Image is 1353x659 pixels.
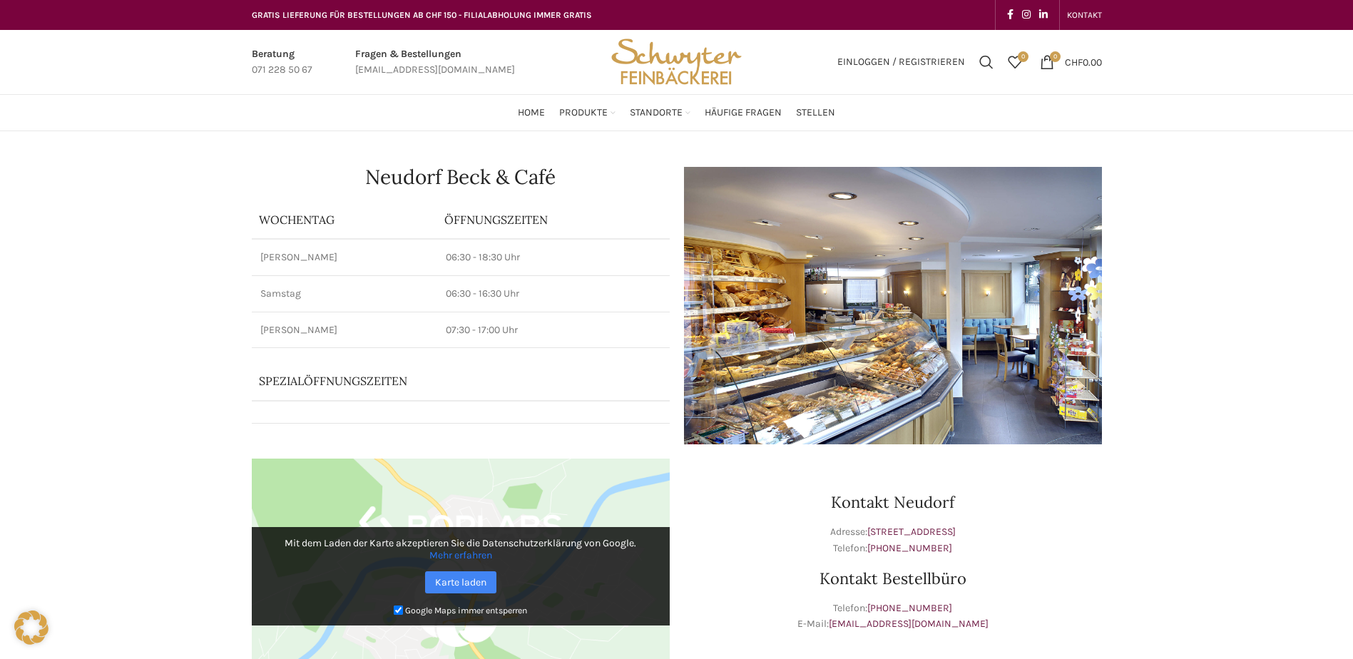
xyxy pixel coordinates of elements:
p: Telefon: E-Mail: [684,601,1102,633]
span: Stellen [796,106,835,120]
span: Standorte [630,106,683,120]
a: Produkte [559,98,616,127]
a: Infobox link [355,46,515,78]
p: ÖFFNUNGSZEITEN [444,212,663,228]
span: Home [518,106,545,120]
p: Samstag [260,287,429,301]
a: Site logo [606,55,746,67]
div: Secondary navigation [1060,1,1109,29]
h3: Kontakt Neudorf [684,494,1102,510]
span: 0 [1050,51,1061,62]
a: [STREET_ADDRESS] [867,526,956,538]
a: Einloggen / Registrieren [830,48,972,76]
h1: Neudorf Beck & Café [252,167,670,187]
a: 0 [1001,48,1029,76]
p: [PERSON_NAME] [260,250,429,265]
h3: Kontakt Bestellbüro [684,571,1102,586]
div: Meine Wunschliste [1001,48,1029,76]
input: Google Maps immer entsperren [394,606,403,615]
p: 06:30 - 18:30 Uhr [446,250,661,265]
span: 0 [1018,51,1028,62]
a: Häufige Fragen [705,98,782,127]
a: Infobox link [252,46,312,78]
div: Main navigation [245,98,1109,127]
a: Karte laden [425,571,496,593]
p: Wochentag [259,212,430,228]
a: Home [518,98,545,127]
a: Linkedin social link [1035,5,1052,25]
bdi: 0.00 [1065,56,1102,68]
a: Mehr erfahren [429,549,492,561]
p: Mit dem Laden der Karte akzeptieren Sie die Datenschutzerklärung von Google. [262,537,660,561]
span: Produkte [559,106,608,120]
a: [PHONE_NUMBER] [867,602,952,614]
p: Adresse: Telefon: [684,524,1102,556]
p: Spezialöffnungszeiten [259,373,623,389]
a: Facebook social link [1003,5,1018,25]
a: 0 CHF0.00 [1033,48,1109,76]
span: Häufige Fragen [705,106,782,120]
span: CHF [1065,56,1083,68]
p: 07:30 - 17:00 Uhr [446,323,661,337]
a: Stellen [796,98,835,127]
small: Google Maps immer entsperren [405,606,527,615]
p: 06:30 - 16:30 Uhr [446,287,661,301]
a: Instagram social link [1018,5,1035,25]
span: Einloggen / Registrieren [837,57,965,67]
span: KONTAKT [1067,10,1102,20]
img: Bäckerei Schwyter [606,30,746,94]
a: [PHONE_NUMBER] [867,542,952,554]
a: [EMAIL_ADDRESS][DOMAIN_NAME] [829,618,989,630]
p: [PERSON_NAME] [260,323,429,337]
span: GRATIS LIEFERUNG FÜR BESTELLUNGEN AB CHF 150 - FILIALABHOLUNG IMMER GRATIS [252,10,592,20]
a: Suchen [972,48,1001,76]
a: Standorte [630,98,690,127]
a: KONTAKT [1067,1,1102,29]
